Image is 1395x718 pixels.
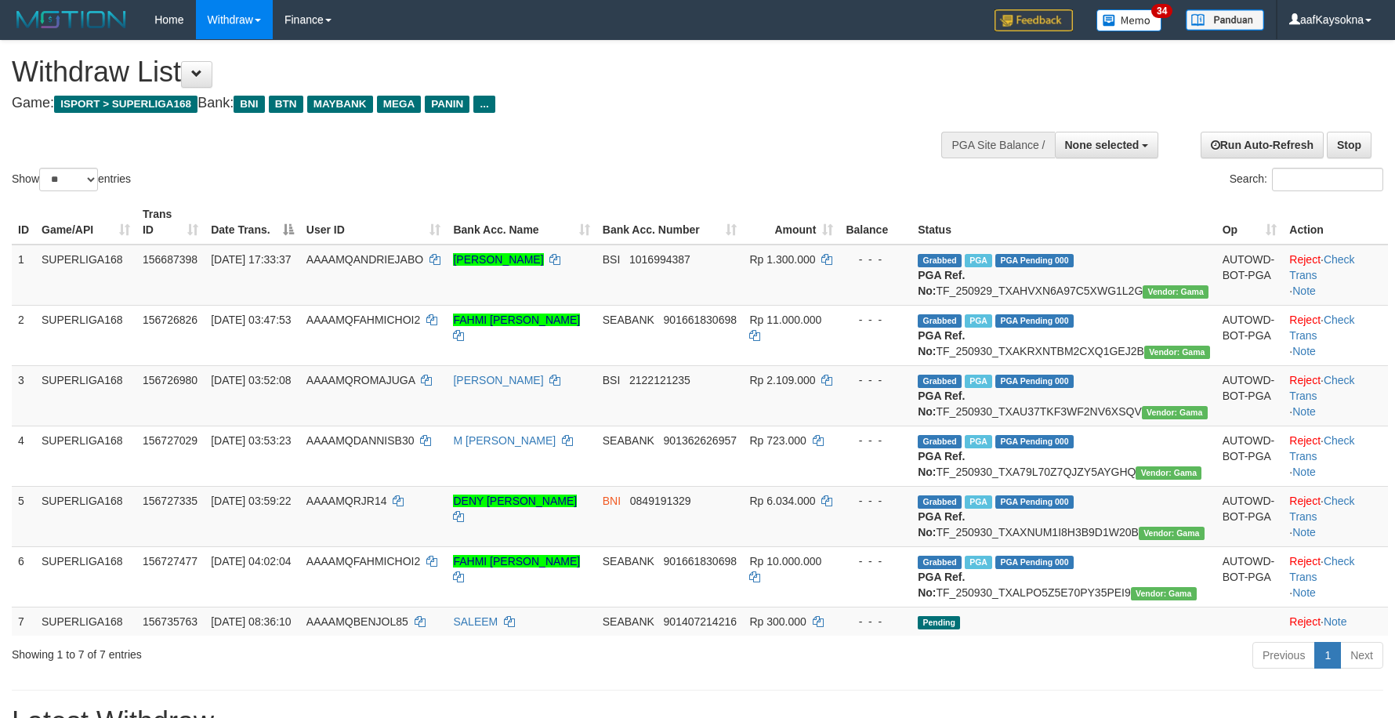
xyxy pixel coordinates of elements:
b: PGA Ref. No: [918,329,965,357]
span: Vendor URL: https://trx31.1velocity.biz [1136,466,1201,480]
span: Rp 300.000 [749,615,806,628]
label: Search: [1230,168,1383,191]
a: Reject [1289,374,1321,386]
span: Rp 2.109.000 [749,374,815,386]
td: AUTOWD-BOT-PGA [1216,426,1284,486]
td: SUPERLIGA168 [35,426,136,486]
td: · · [1283,426,1388,486]
span: Rp 11.000.000 [749,314,821,326]
a: Check Trans [1289,374,1354,402]
span: AAAAMQFAHMICHOI2 [306,314,420,326]
span: AAAAMQDANNISB30 [306,434,415,447]
img: panduan.png [1186,9,1264,31]
label: Show entries [12,168,131,191]
span: Copy 0849191329 to clipboard [630,495,691,507]
div: - - - [846,252,905,267]
th: Action [1283,200,1388,245]
a: [PERSON_NAME] [453,253,543,266]
span: Vendor URL: https://trx31.1velocity.biz [1142,406,1208,419]
span: Vendor URL: https://trx31.1velocity.biz [1131,587,1197,600]
span: [DATE] 17:33:37 [211,253,291,266]
span: Marked by aafandaneth [965,556,992,569]
span: MAYBANK [307,96,373,113]
span: SEABANK [603,314,654,326]
td: · · [1283,365,1388,426]
span: [DATE] 03:52:08 [211,374,291,386]
img: Button%20Memo.svg [1096,9,1162,31]
span: 156726826 [143,314,197,326]
span: AAAAMQFAHMICHOI2 [306,555,420,568]
td: AUTOWD-BOT-PGA [1216,305,1284,365]
td: AUTOWD-BOT-PGA [1216,365,1284,426]
span: SEABANK [603,615,654,628]
img: MOTION_logo.png [12,8,131,31]
a: Stop [1327,132,1371,158]
a: Check Trans [1289,253,1354,281]
span: Grabbed [918,254,962,267]
a: Reject [1289,434,1321,447]
th: Status [911,200,1216,245]
span: Grabbed [918,556,962,569]
td: SUPERLIGA168 [35,305,136,365]
span: Grabbed [918,375,962,388]
span: PGA Pending [995,556,1074,569]
span: BNI [234,96,264,113]
span: PGA Pending [995,254,1074,267]
a: Check Trans [1289,555,1354,583]
th: User ID: activate to sort column ascending [300,200,447,245]
td: SUPERLIGA168 [35,607,136,636]
a: Check Trans [1289,434,1354,462]
div: - - - [846,614,905,629]
h4: Game: Bank: [12,96,915,111]
a: Check Trans [1289,495,1354,523]
span: Pending [918,616,960,629]
a: Previous [1252,642,1315,669]
a: DENY [PERSON_NAME] [453,495,577,507]
span: 34 [1151,4,1172,18]
a: Note [1292,405,1316,418]
span: PANIN [425,96,469,113]
span: 156726980 [143,374,197,386]
a: Note [1292,586,1316,599]
b: PGA Ref. No: [918,510,965,538]
td: SUPERLIGA168 [35,546,136,607]
span: Grabbed [918,495,962,509]
a: Reject [1289,253,1321,266]
span: Marked by aafnonsreyleab [965,495,992,509]
a: Check Trans [1289,314,1354,342]
span: AAAAMQROMAJUGA [306,374,415,386]
th: Balance [839,200,911,245]
td: 3 [12,365,35,426]
td: 1 [12,245,35,306]
span: SEABANK [603,555,654,568]
span: [DATE] 03:53:23 [211,434,291,447]
span: Vendor URL: https://trx31.1velocity.biz [1143,285,1208,299]
div: - - - [846,553,905,569]
span: PGA Pending [995,314,1074,328]
span: PGA Pending [995,375,1074,388]
a: FAHMI [PERSON_NAME] [453,555,580,568]
td: TF_250929_TXAHVXN6A97C5XWG1L2G [911,245,1216,306]
a: Reject [1289,615,1321,628]
a: Note [1292,466,1316,478]
span: 156687398 [143,253,197,266]
td: · · [1283,305,1388,365]
td: 7 [12,607,35,636]
span: [DATE] 08:36:10 [211,615,291,628]
span: [DATE] 03:47:53 [211,314,291,326]
a: Reject [1289,495,1321,507]
a: Note [1292,285,1316,297]
th: Op: activate to sort column ascending [1216,200,1284,245]
h1: Withdraw List [12,56,915,88]
th: Date Trans.: activate to sort column descending [205,200,300,245]
th: Bank Acc. Name: activate to sort column ascending [447,200,596,245]
span: [DATE] 03:59:22 [211,495,291,507]
div: - - - [846,372,905,388]
td: · · [1283,486,1388,546]
th: Amount: activate to sort column ascending [743,200,839,245]
td: · · [1283,546,1388,607]
div: - - - [846,493,905,509]
a: Next [1340,642,1383,669]
a: M [PERSON_NAME] [453,434,556,447]
th: Game/API: activate to sort column ascending [35,200,136,245]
